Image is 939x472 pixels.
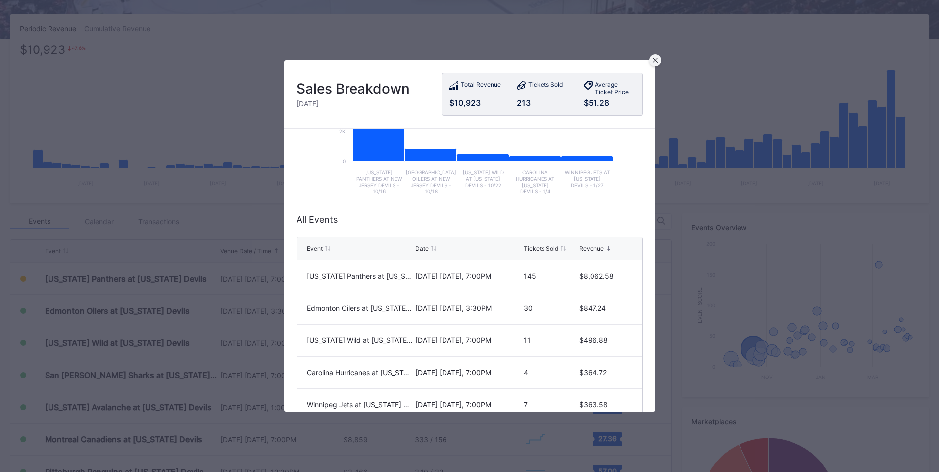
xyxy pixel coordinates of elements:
div: [DATE] [DATE], 7:00PM [415,336,521,344]
text: [US_STATE] Wild at [US_STATE] Devils - 10/22 [462,169,503,188]
div: $10,923 [449,98,501,108]
div: [DATE] [DATE], 7:00PM [415,400,521,409]
div: Revenue [579,245,604,252]
div: Tickets Sold [528,81,563,91]
div: 11 [524,336,577,344]
div: $364.72 [579,368,632,377]
text: Winnipeg Jets at [US_STATE] Devils - 1/27 [564,169,609,188]
div: Edmonton Oilers at [US_STATE] Devils [307,304,413,312]
div: 7 [524,400,577,409]
div: 145 [524,272,577,280]
div: Sales Breakdown [297,80,410,97]
text: 0 [343,158,346,164]
div: Winnipeg Jets at [US_STATE] Devils [307,400,413,409]
div: Carolina Hurricanes at [US_STATE] Devils [307,368,413,377]
div: 30 [524,304,577,312]
text: [GEOGRAPHIC_DATA] Oilers at New Jersey Devils - 10/18 [405,169,456,194]
div: $496.88 [579,336,632,344]
div: [DATE] [DATE], 7:00PM [415,368,521,377]
div: Event [307,245,323,252]
text: [US_STATE] Panthers at New Jersey Devils - 10/16 [356,169,402,194]
div: [US_STATE] Panthers at [US_STATE] Devils [307,272,413,280]
div: All Events [297,214,643,225]
div: Total Revenue [461,81,501,91]
div: $8,062.58 [579,272,632,280]
div: $51.28 [584,98,635,108]
div: [DATE] [DATE], 7:00PM [415,272,521,280]
div: Tickets Sold [524,245,558,252]
div: Date [415,245,429,252]
div: [DATE] [DATE], 3:30PM [415,304,521,312]
div: [DATE] [297,99,410,108]
div: [US_STATE] Wild at [US_STATE] Devils [307,336,413,344]
div: $847.24 [579,304,632,312]
div: 4 [524,368,577,377]
div: $363.58 [579,400,632,409]
text: 2k [339,128,346,134]
text: Carolina Hurricanes at [US_STATE] Devils - 1/4 [516,169,554,194]
div: 213 [517,98,568,108]
div: Average Ticket Price [595,81,635,95]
